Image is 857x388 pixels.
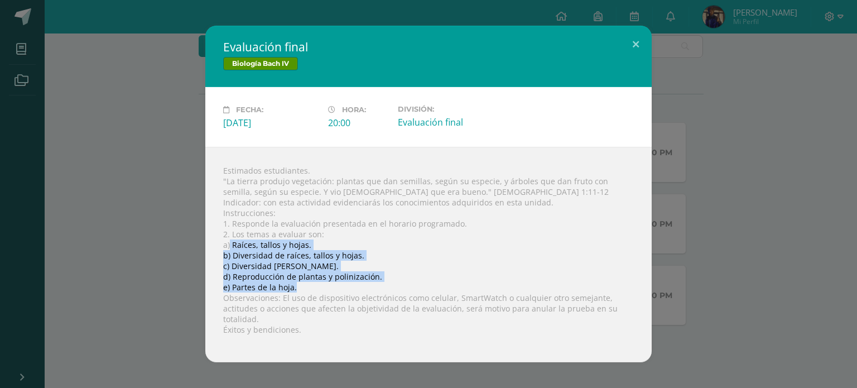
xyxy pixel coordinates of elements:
span: Biología Bach IV [223,57,298,70]
div: 20:00 [328,117,389,129]
h2: Evaluación final [223,39,634,55]
div: Evaluación final [398,116,494,128]
span: Hora: [342,106,366,114]
div: Estimados estudiantes. "La tierra produjo vegetación: plantas que dan semillas, según su especie,... [205,147,652,362]
button: Close (Esc) [620,26,652,64]
span: Fecha: [236,106,263,114]
label: División: [398,105,494,113]
div: [DATE] [223,117,319,129]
